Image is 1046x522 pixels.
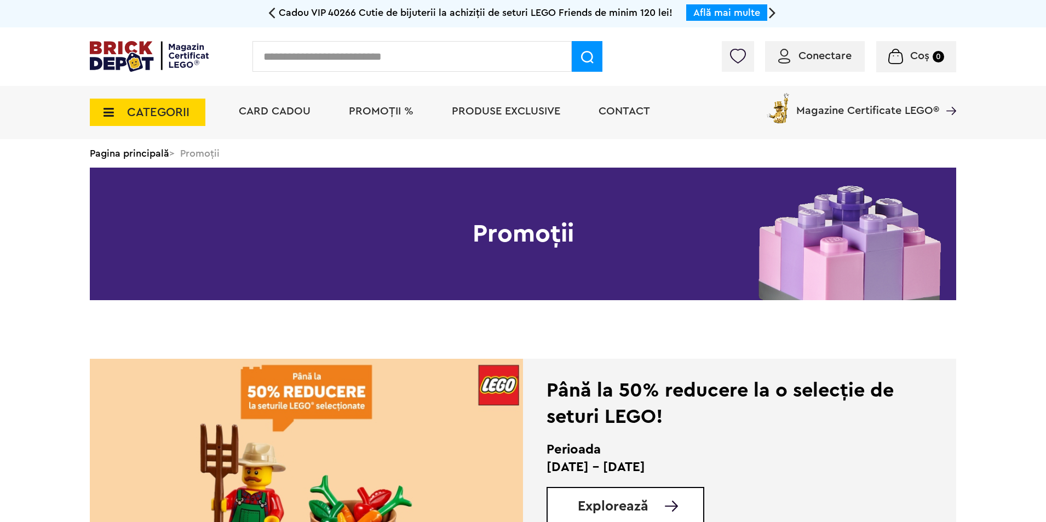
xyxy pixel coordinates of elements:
a: Produse exclusive [452,106,560,117]
a: Află mai multe [693,8,760,18]
span: Cadou VIP 40266 Cutie de bijuterii la achiziții de seturi LEGO Friends de minim 120 lei! [279,8,673,18]
a: Card Cadou [239,106,311,117]
div: Până la 50% reducere la o selecție de seturi LEGO! [547,377,902,430]
h2: Perioada [547,441,902,458]
small: 0 [933,51,944,62]
h1: Promoții [90,168,956,300]
a: Conectare [778,50,852,61]
span: Explorează [578,500,648,513]
a: Magazine Certificate LEGO® [939,91,956,102]
a: Contact [599,106,650,117]
p: [DATE] - [DATE] [547,458,902,476]
span: Magazine Certificate LEGO® [796,91,939,116]
span: Conectare [798,50,852,61]
div: > Promoții [90,139,956,168]
a: Explorează [578,500,703,513]
a: PROMOȚII % [349,106,413,117]
a: Pagina principală [90,148,169,158]
span: CATEGORII [127,106,189,118]
span: Coș [910,50,929,61]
